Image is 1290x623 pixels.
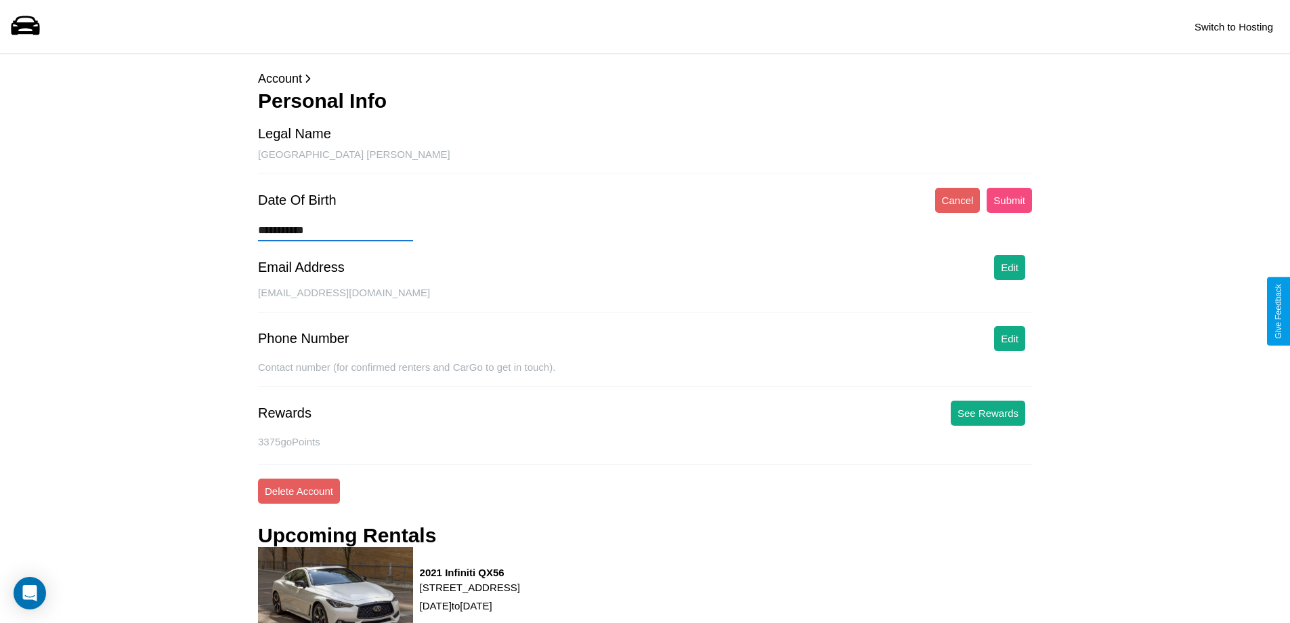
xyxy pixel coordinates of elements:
[258,361,1032,387] div: Contact number (for confirmed renters and CarGo to get in touch).
[258,89,1032,113] h3: Personal Info
[258,331,349,346] div: Phone Number
[258,260,345,275] div: Email Address
[258,287,1032,313] div: [EMAIL_ADDRESS][DOMAIN_NAME]
[994,326,1025,351] button: Edit
[951,401,1025,426] button: See Rewards
[258,433,1032,451] p: 3375 goPoints
[258,405,311,421] div: Rewards
[258,524,436,547] h3: Upcoming Rentals
[258,193,337,208] div: Date Of Birth
[420,578,520,597] p: [STREET_ADDRESS]
[258,68,1032,89] p: Account
[420,567,520,578] h3: 2021 Infiniti QX56
[258,148,1032,174] div: [GEOGRAPHIC_DATA] [PERSON_NAME]
[1188,14,1280,39] button: Switch to Hosting
[258,126,331,142] div: Legal Name
[994,255,1025,280] button: Edit
[420,597,520,615] p: [DATE] to [DATE]
[14,577,46,609] div: Open Intercom Messenger
[1274,284,1283,339] div: Give Feedback
[987,188,1032,213] button: Submit
[258,479,340,504] button: Delete Account
[935,188,981,213] button: Cancel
